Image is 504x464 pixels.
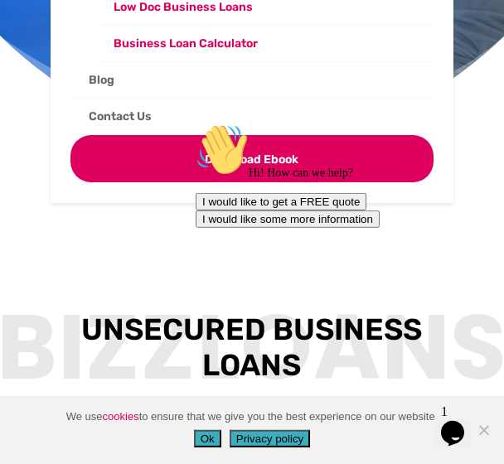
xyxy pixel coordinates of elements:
a: Contact Us [70,99,434,135]
button: I would like to get a FREE quote [7,76,177,94]
a: Blog [70,62,434,99]
button: Ok [194,430,221,447]
span: We use to ensure that we give you the best experience on our website. [25,408,479,425]
div: 👋Hi! How can we help?I would like to get a FREE quoteI would like some more information [7,7,305,111]
iframe: chat widget [434,398,487,447]
button: I would like some more information [7,94,191,111]
button: Privacy policy [230,430,310,447]
img: :wave: [7,7,60,60]
h3: Unsecured Business Loans [51,312,453,383]
a: Download Ebook [70,135,434,182]
a: cookies [103,410,139,423]
span: Hi! How can we help? [7,50,164,62]
a: Business Loan Calculator [96,26,433,62]
iframe: chat widget [189,117,487,389]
